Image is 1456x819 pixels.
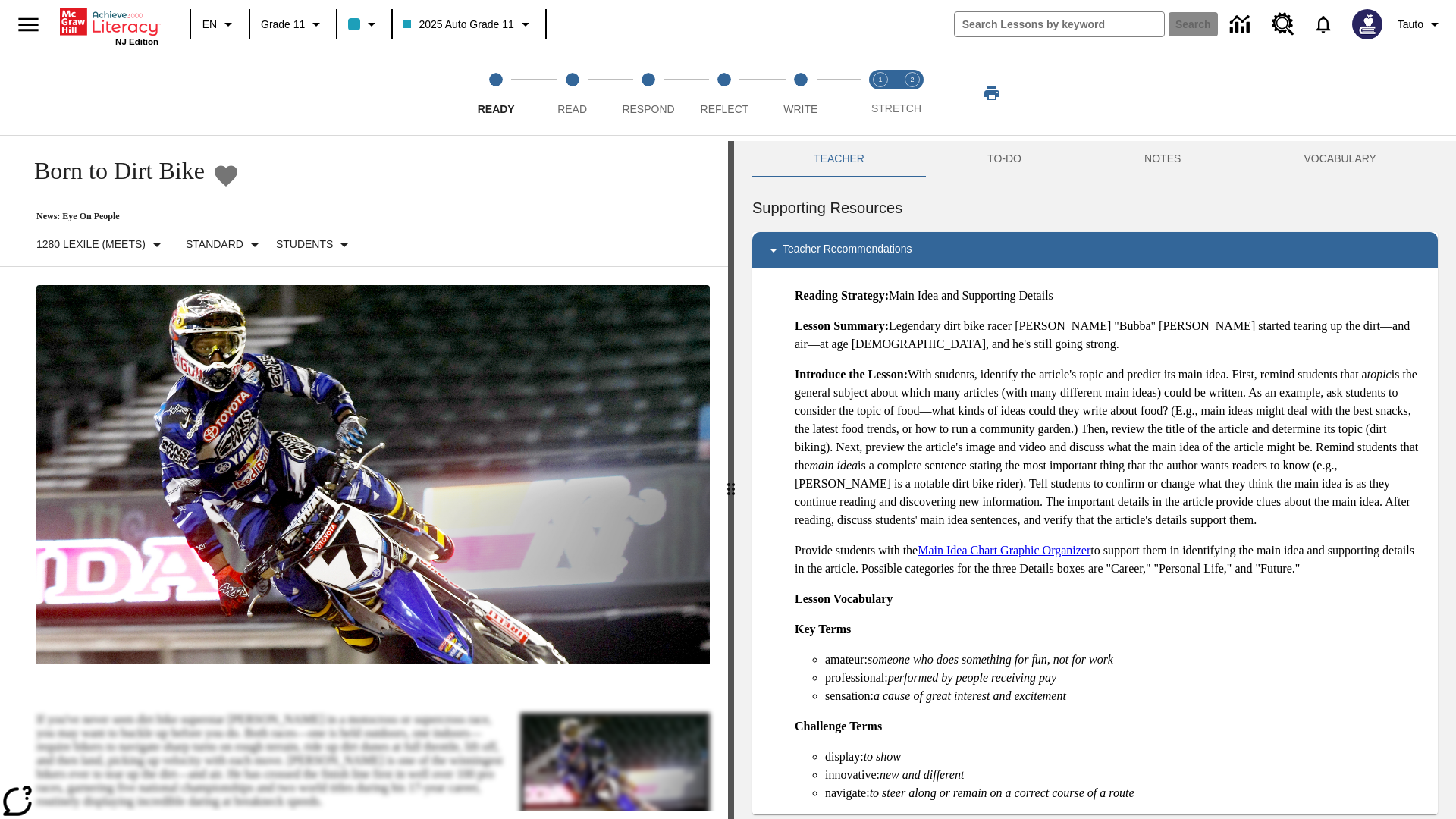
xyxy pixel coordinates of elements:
[276,237,333,253] p: Students
[871,102,921,115] span: STRETCH
[1367,368,1392,381] em: topic
[825,766,1426,784] li: innovative:
[870,786,1134,799] em: to steer along or remain on a correct course of a route
[795,317,1426,353] p: Legendary dirt bike racer [PERSON_NAME] "Bubba" [PERSON_NAME] started tearing up the dirt—and air...
[60,5,158,46] div: Home
[795,541,1426,578] p: Provide students with the to support them in identifying the main idea and supporting details in ...
[858,52,902,135] button: Stretch Read step 1 of 2
[18,157,205,185] h1: Born to Dirt Bike
[955,12,1164,36] input: search field
[557,103,587,115] span: Read
[795,720,882,733] strong: Challenge Terms
[825,748,1426,766] li: display:
[186,237,243,253] p: Standard
[270,231,359,259] button: Select Student
[810,459,858,472] em: main idea
[825,687,1426,705] li: sensation:
[202,17,217,33] span: EN
[701,103,749,115] span: Reflect
[1398,17,1423,33] span: Tauto
[868,653,1113,666] em: someone who does something for fun, not for work
[30,231,172,259] button: Select Lexile, 1280 Lexile (Meets)
[783,241,912,259] p: Teacher Recommendations
[528,52,616,135] button: Read step 2 of 5
[878,76,882,83] text: 1
[926,141,1083,177] button: TO-DO
[1352,9,1382,39] img: Avatar
[452,52,540,135] button: Ready step 1 of 5
[825,651,1426,669] li: amateur:
[795,319,889,332] strong: Lesson Summary:
[36,237,146,253] p: 1280 Lexile (Meets)
[36,285,710,664] img: Motocross racer James Stewart flies through the air on his dirt bike.
[397,11,540,38] button: Class: 2025 Auto Grade 11, Select your class
[757,52,845,135] button: Write step 5 of 5
[888,671,1056,684] em: performed by people receiving pay
[18,211,359,222] p: News: Eye On People
[825,669,1426,687] li: professional:
[874,689,1066,702] em: a cause of great interest and excitement
[864,750,901,763] em: to show
[680,52,768,135] button: Reflect step 4 of 5
[604,52,692,135] button: Respond step 3 of 5
[910,76,914,83] text: 2
[403,17,513,33] span: 2025 Auto Grade 11
[795,366,1426,529] p: With students, identify the article's topic and predict its main idea. First, remind students tha...
[1221,4,1263,45] a: Data Center
[196,11,244,38] button: Language: EN, Select a language
[6,2,51,47] button: Open side menu
[752,232,1438,268] div: Teacher Recommendations
[890,52,934,135] button: Stretch Respond step 2 of 2
[880,768,964,781] em: new and different
[1343,5,1392,44] button: Select a new avatar
[795,289,889,302] strong: Reading Strategy:
[783,103,817,115] span: Write
[212,162,240,189] button: Add to Favorites - Born to Dirt Bike
[478,103,515,115] span: Ready
[261,17,305,33] span: Grade 11
[255,11,331,38] button: Grade: Grade 11, Select a grade
[918,544,1090,557] a: Main Idea Chart Graphic Organizer
[795,592,893,605] strong: Lesson Vocabulary
[1304,5,1343,44] a: Notifications
[968,80,1016,107] button: Print
[622,103,674,115] span: Respond
[728,141,734,819] div: Press Enter or Spacebar and then press right and left arrow keys to move the slider
[1392,11,1450,38] button: Profile/Settings
[342,11,387,38] button: Class color is light blue. Change class color
[752,196,1438,220] h6: Supporting Resources
[752,141,926,177] button: Teacher
[180,231,270,259] button: Scaffolds, Standard
[795,287,1426,305] p: Main Idea and Supporting Details
[825,784,1426,802] li: navigate:
[734,141,1456,819] div: activity
[1242,141,1438,177] button: VOCABULARY
[795,623,851,635] strong: Key Terms
[795,368,908,381] strong: Introduce the Lesson:
[1263,4,1304,45] a: Resource Center, Will open in new tab
[752,141,1438,177] div: Instructional Panel Tabs
[1083,141,1242,177] button: NOTES
[115,37,158,46] span: NJ Edition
